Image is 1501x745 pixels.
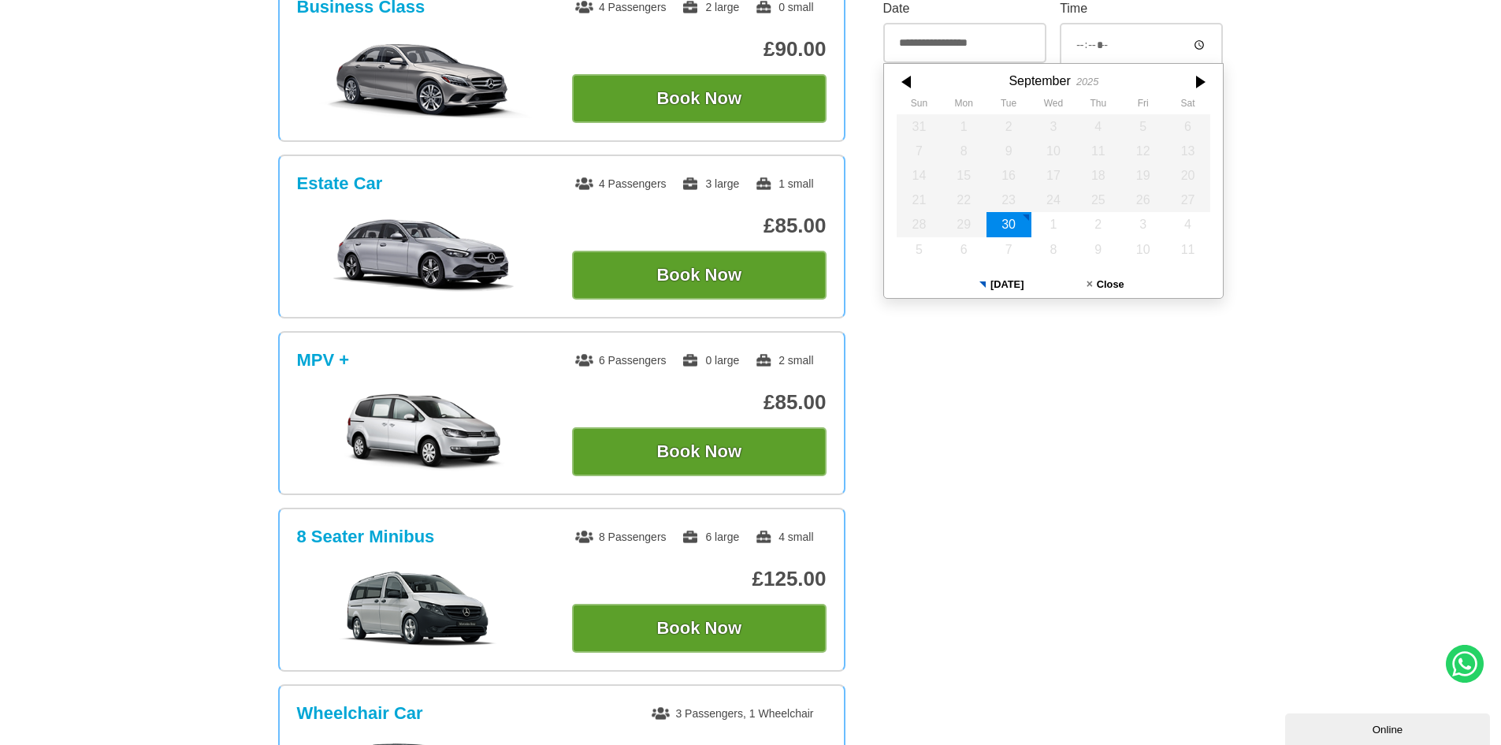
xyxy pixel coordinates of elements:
span: 2 large [682,1,739,13]
span: 6 Passengers [575,354,667,367]
button: Book Now [572,74,827,123]
span: 3 large [682,177,739,190]
h3: MPV + [297,350,350,371]
span: 4 small [755,531,813,543]
h3: Estate Car [297,173,383,194]
button: Book Now [572,251,827,300]
p: £125.00 [572,567,827,591]
img: Business Class [305,39,542,118]
p: £90.00 [572,37,827,61]
h3: Wheelchair Car [297,703,423,724]
span: 1 small [755,177,813,190]
p: £85.00 [572,214,827,238]
button: Book Now [572,427,827,476]
span: 6 large [682,531,739,543]
label: Time [1060,2,1223,15]
span: 2 small [755,354,813,367]
span: 0 large [682,354,739,367]
h3: 8 Seater Minibus [297,527,435,547]
p: £85.00 [572,390,827,415]
img: 8 Seater Minibus [305,569,542,648]
span: 4 Passengers [575,1,667,13]
iframe: chat widget [1285,710,1493,745]
span: 3 Passengers, 1 Wheelchair [652,707,813,720]
img: Estate Car [305,216,542,295]
button: Book Now [572,604,827,653]
label: Date [883,2,1046,15]
span: 4 Passengers [575,177,667,190]
span: 8 Passengers [575,531,667,543]
span: 0 small [755,1,813,13]
img: MPV + [305,393,542,471]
